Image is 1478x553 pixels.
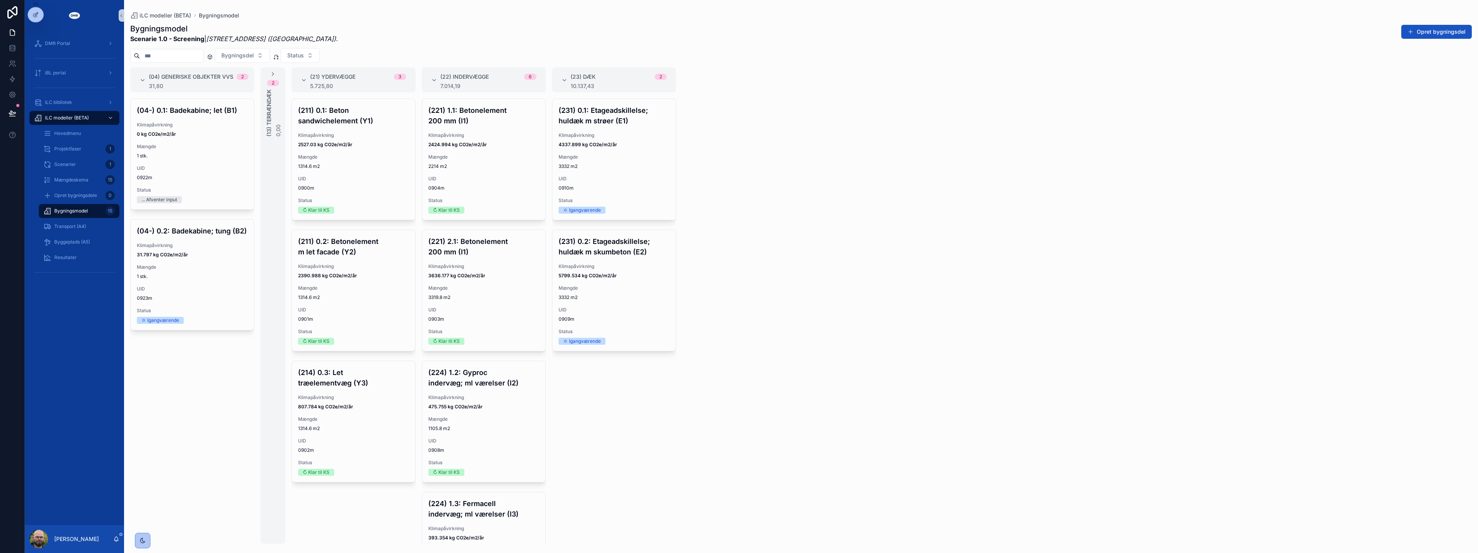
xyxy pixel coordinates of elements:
span: Mængde [428,416,539,422]
span: 1 stk. [137,153,248,159]
strong: 2390.988 kg CO2e/m2/år [298,273,357,278]
span: DMR Portal [45,40,70,47]
div: ⛭ Igangværende [563,207,601,214]
span: (23) Dæk [571,73,596,81]
span: 0910m [559,185,669,191]
span: UID [137,286,248,292]
a: (221) 2.1: Betonelement 200 mm (I1)Klimapåvirkning3636.177 kg CO2e/m2/årMængde3319.8 m2UID0903mSt... [422,230,546,351]
a: iLC modeller (BETA) [130,12,191,19]
a: Bygningsmodel [199,12,239,19]
span: 1105.8 m2 [428,425,539,432]
span: 0904m [428,185,539,191]
h4: (04-) 0.2: Badekabine; tung (B2) [137,226,248,236]
div: ↻ Klar til KS [303,469,329,476]
a: Resultater [39,251,119,264]
span: Mængde [298,285,409,291]
div: ↻ Klar til KS [433,338,460,345]
h4: (221) 1.1: Betonelement 200 mm (I1) [428,105,539,126]
a: Opret bygningsdele0 [39,188,119,202]
h4: (231) 0.2: Etageadskillelse; huldæk m skumbeton (E2) [559,236,669,257]
span: Status [298,460,409,466]
div: 31,80 [149,83,248,89]
strong: 0 kg CO2e/m2/år [137,131,176,137]
a: (211) 0.1: Beton sandwichelement (Y1)Klimapåvirkning2527.03 kg CO2e/m2/årMængde1314.6 m2UID0900mS... [291,99,416,220]
a: (224) 1.2: Gyproc indervæg; ml værelser (I2)Klimapåvirkning475.755 kg CO2e/m2/årMængde1105.8 m2UI... [422,361,546,482]
h4: (231) 0.1: Etageadskillelse; huldæk m strøer (E1) [559,105,669,126]
span: UID [559,307,669,313]
div: 1 [105,144,115,154]
a: Opret bygningsdel [1401,25,1472,39]
span: 1 stk. [137,273,248,280]
a: (04-) 0.1: Badekabine; let (B1)Klimapåvirkning0 kg CO2e/m2/årMængde1 stk.UID0922mStatus... Afvent... [130,99,254,210]
span: 0923m [137,295,248,301]
span: iLC bibliotek [45,99,72,105]
span: Transport (A4) [54,223,86,230]
h1: Bygningsmodel [130,23,338,34]
span: Scenarier [54,161,76,168]
span: Klimapåvirkning [559,263,669,270]
h4: (211) 0.1: Beton sandwichelement (Y1) [298,105,409,126]
div: ↻ Klar til KS [303,207,329,214]
span: Klimapåvirkning [428,263,539,270]
strong: Scenarie 1.0 - Screening [130,35,204,43]
span: Klimapåvirkning [298,132,409,138]
span: Klimapåvirkning [428,525,539,532]
div: 0,00 [274,89,282,137]
a: Scenarier1 [39,157,119,171]
strong: 5799.534 kg CO2e/m2/år [559,273,617,278]
span: 3319.8 m2 [428,294,539,301]
span: Bygningsdel [221,52,254,59]
span: 0900m [298,185,409,191]
span: UID [559,176,669,182]
span: Mængde [428,285,539,291]
span: 0903m [428,316,539,322]
img: App logo [68,9,81,22]
span: 0902m [298,447,409,453]
span: UID [428,307,539,313]
a: (214) 0.3: Let træelementvæg (Y3)Klimapåvirkning807.784 kg CO2e/m2/årMængde1314.6 m2UID0902mStatu... [291,361,416,482]
span: Status [428,197,539,204]
span: 3332 m2 [559,294,669,301]
strong: 475.755 kg CO2e/m2/år [428,404,483,410]
a: iBL portal [29,66,119,80]
span: 1314.6 m2 [298,163,409,169]
a: Transport (A4) [39,219,119,233]
span: UID [298,307,409,313]
a: (211) 0.2: Betonelement m let facade (Y2)Klimapåvirkning2390.988 kg CO2e/m2/årMængde1314.6 m2UID0... [291,230,416,351]
span: UID [428,438,539,444]
a: DMR Portal [29,36,119,50]
div: ↻ Klar til KS [303,338,329,345]
div: 3 [398,74,402,80]
span: (21) Ydervægge [310,73,355,81]
span: iLC modeller (BETA) [45,115,89,121]
div: 15 [105,175,115,185]
h4: (214) 0.3: Let træelementvæg (Y3) [298,367,409,388]
h4: (04-) 0.1: Badekabine; let (B1) [137,105,248,116]
span: Bygningsmodel [54,208,88,214]
span: Mængde [428,154,539,160]
div: 15 [105,206,115,216]
span: (04) Generiske objekter VVS [149,73,233,81]
span: 0909m [559,316,669,322]
div: 2 [241,74,244,80]
strong: 393.354 kg CO2e/m2/år [428,535,484,541]
span: Mængde [137,264,248,270]
a: Mængdeskema15 [39,173,119,187]
span: Resultater [54,254,77,261]
div: 10.137,43 [571,83,667,89]
span: 0901m [298,316,409,322]
span: Status [137,187,248,193]
div: 7.014,19 [440,83,536,89]
span: UID [298,176,409,182]
span: (22) Indervægge [440,73,489,81]
div: 2 [272,80,274,86]
span: Opret bygningsdele [54,192,97,199]
span: 0908m [428,447,539,453]
span: 3332 m2 [559,163,669,169]
h4: (211) 0.2: Betonelement m let facade (Y2) [298,236,409,257]
div: ... Afventer input [141,196,177,203]
strong: 4337.899 kg CO2e/m2/år [559,142,617,147]
a: (231) 0.2: Etageadskillelse; huldæk m skumbeton (E2)Klimapåvirkning5799.534 kg CO2e/m2/årMængde33... [552,230,676,351]
a: (04-) 0.2: Badekabine; tung (B2)Klimapåvirkning31.797 kg CO2e/m2/årMængde1 stk.UID0923mStatus⛭ Ig... [130,219,254,330]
